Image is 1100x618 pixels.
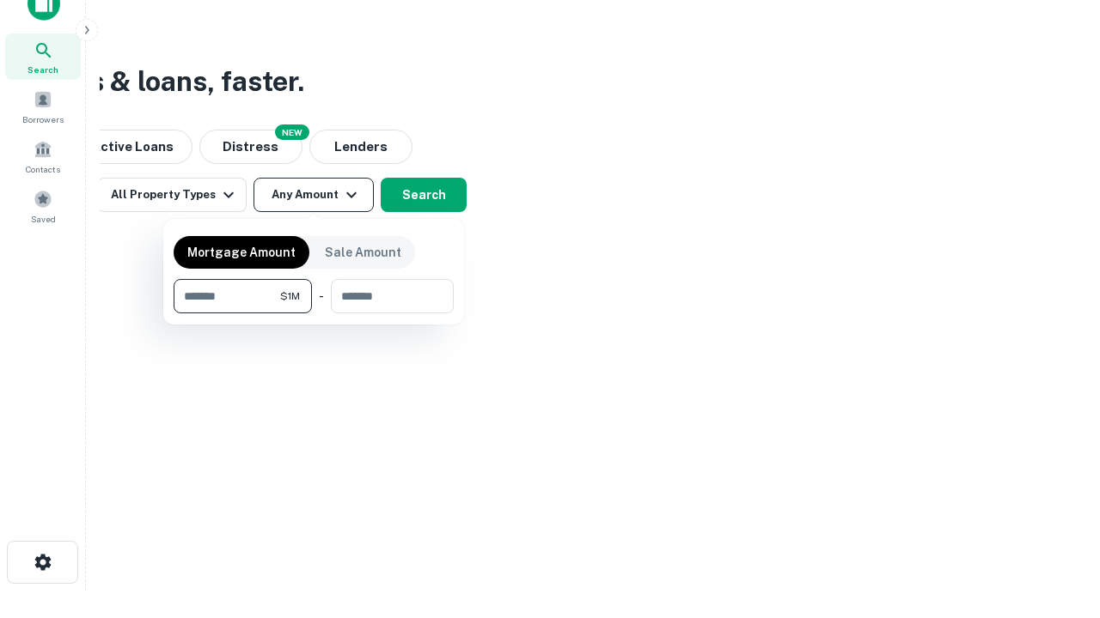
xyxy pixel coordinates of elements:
iframe: Chat Widget [1014,481,1100,563]
span: $1M [280,288,300,304]
p: Mortgage Amount [187,243,296,262]
p: Sale Amount [325,243,401,262]
div: - [319,279,324,313]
